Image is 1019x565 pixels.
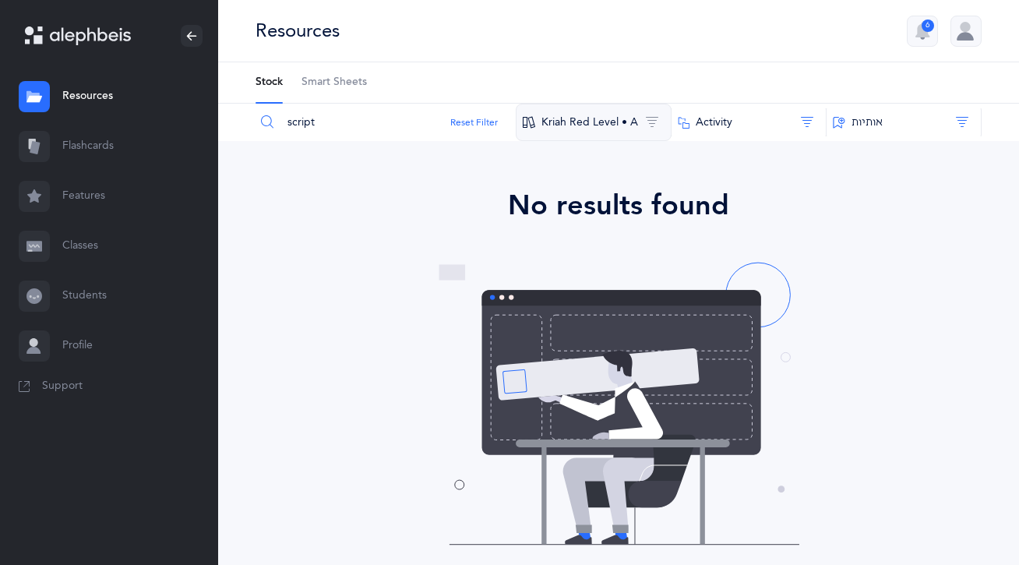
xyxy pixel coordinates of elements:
[262,185,975,227] div: No results found
[516,104,672,141] button: Kriah Red Level • A
[256,18,340,44] div: Resources
[671,104,827,141] button: Activity
[826,104,982,141] button: ‫אותיות‬
[255,104,517,141] input: Search Resources
[907,16,938,47] button: 6
[434,258,804,550] img: no-resources-found.svg
[301,75,367,90] span: Smart Sheets
[922,19,934,32] div: 6
[42,379,83,394] span: Support
[450,115,498,129] button: Reset Filter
